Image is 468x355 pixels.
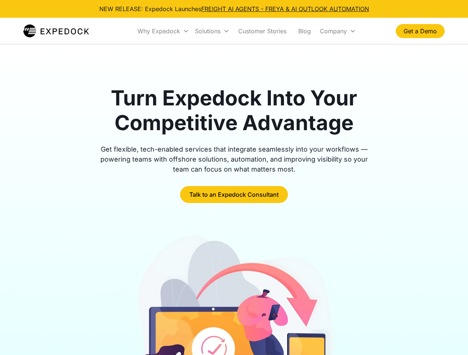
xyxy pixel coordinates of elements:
[135,18,192,44] div: Why Expedock
[99,4,369,13] div: NEW RELEASE: Expedock Launches
[192,18,232,44] div: Solutions
[195,27,220,35] div: Solutions
[396,24,445,38] a: Get a Demo
[292,18,317,44] a: Blog
[201,5,369,13] a: FREIGHT AI AGENTS - FREYA & AI OUTLOOK AUTOMATION
[137,27,180,35] div: Why Expedock
[23,24,89,38] a: home
[317,18,359,44] div: Company
[92,144,376,174] div: Get flexible, tech-enabled services that integrate seamlessly into your workflows — powering team...
[232,18,292,44] a: Customer Stories
[23,24,89,38] img: Expedock Logo
[180,186,288,203] a: Talk to an Expedock Consultant
[320,27,347,35] div: Company
[92,86,376,135] h1: Turn Expedock Into Your Competitive Advantage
